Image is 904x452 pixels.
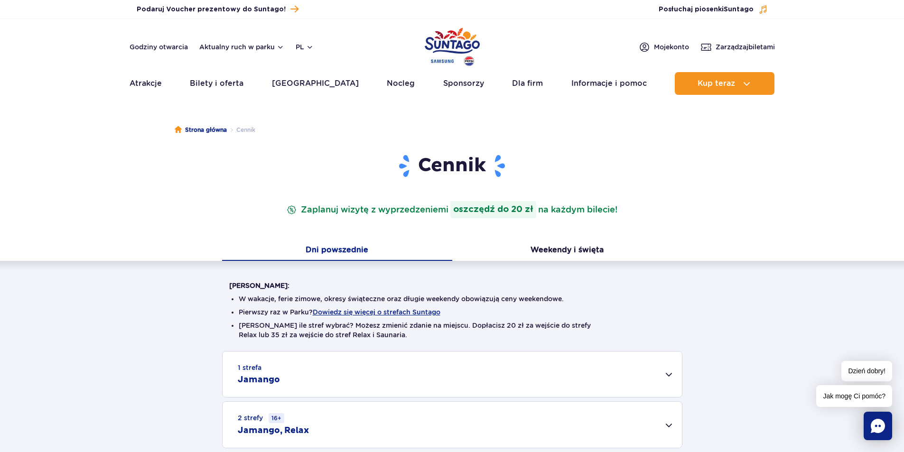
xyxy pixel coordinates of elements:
a: Godziny otwarcia [130,42,188,52]
span: Kup teraz [698,79,735,88]
strong: [PERSON_NAME]: [229,282,289,289]
span: Jak mogę Ci pomóc? [816,385,892,407]
p: Zaplanuj wizytę z wyprzedzeniem na każdym bilecie! [285,201,619,218]
a: Zarządzajbiletami [700,41,775,53]
h2: Jamango [238,374,280,386]
a: [GEOGRAPHIC_DATA] [272,72,359,95]
li: W wakacje, ferie zimowe, okresy świąteczne oraz długie weekendy obowiązują ceny weekendowe. [239,294,666,304]
a: Park of Poland [425,24,480,67]
a: Informacje i pomoc [571,72,647,95]
a: Nocleg [387,72,415,95]
button: Dni powszednie [222,241,452,261]
small: 16+ [269,413,284,423]
a: Bilety i oferta [190,72,243,95]
h2: Jamango, Relax [238,425,309,436]
a: Podaruj Voucher prezentowy do Suntago! [137,3,298,16]
a: Dla firm [512,72,543,95]
a: Atrakcje [130,72,162,95]
small: 2 strefy [238,413,284,423]
span: Posłuchaj piosenki [659,5,754,14]
small: 1 strefa [238,363,261,372]
strong: oszczędź do 20 zł [450,201,536,218]
a: Sponsorzy [443,72,484,95]
span: Dzień dobry! [841,361,892,381]
h1: Cennik [229,154,675,178]
li: Cennik [227,125,255,135]
button: Posłuchaj piosenkiSuntago [659,5,768,14]
span: Podaruj Voucher prezentowy do Suntago! [137,5,286,14]
span: Suntago [724,6,754,13]
button: Kup teraz [675,72,774,95]
button: Dowiedz się więcej o strefach Suntago [313,308,440,316]
div: Chat [864,412,892,440]
span: Zarządzaj biletami [716,42,775,52]
button: Weekendy i święta [452,241,682,261]
button: Aktualny ruch w parku [199,43,284,51]
span: Moje konto [654,42,689,52]
a: Strona główna [175,125,227,135]
a: Mojekonto [639,41,689,53]
li: Pierwszy raz w Parku? [239,307,666,317]
button: pl [296,42,314,52]
li: [PERSON_NAME] ile stref wybrać? Możesz zmienić zdanie na miejscu. Dopłacisz 20 zł za wejście do s... [239,321,666,340]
